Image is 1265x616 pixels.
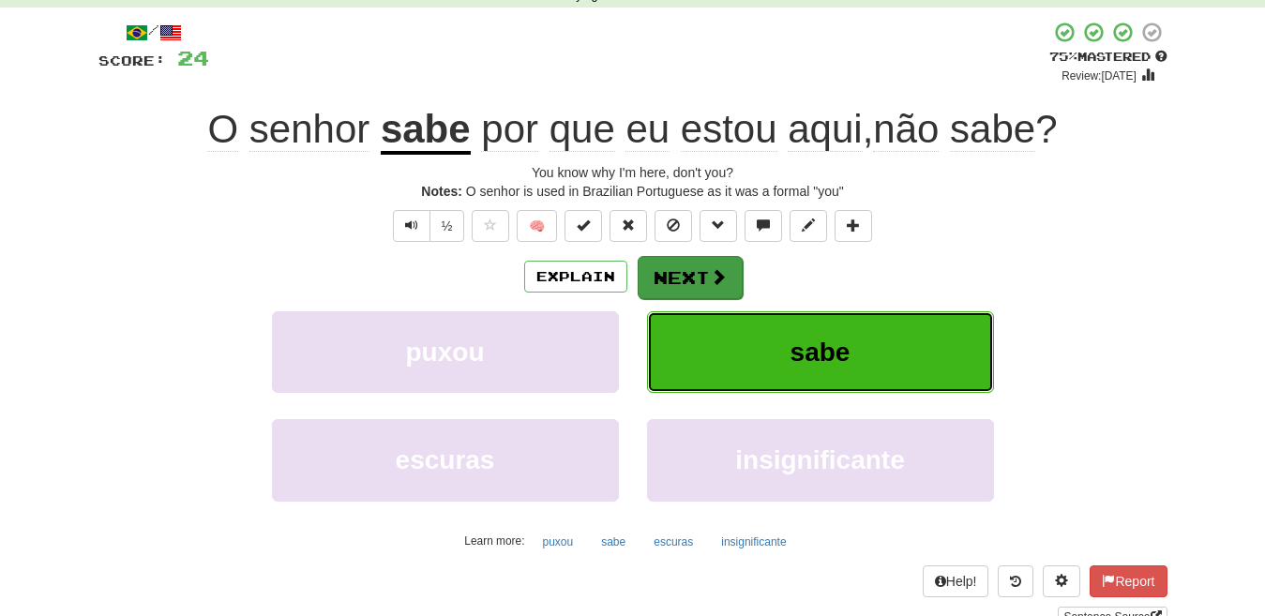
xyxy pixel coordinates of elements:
[524,261,627,293] button: Explain
[393,210,430,242] button: Play sentence audio (ctl+space)
[835,210,872,242] button: Add to collection (alt+a)
[550,107,615,152] span: que
[98,163,1167,182] div: You know why I'm here, don't you?
[655,210,692,242] button: Ignore sentence (alt+i)
[565,210,602,242] button: Set this sentence to 100% Mastered (alt+m)
[389,210,465,242] div: Text-to-speech controls
[788,107,862,152] span: aqui
[98,21,209,44] div: /
[625,107,670,152] span: eu
[98,53,166,68] span: Score:
[638,256,743,299] button: Next
[711,528,796,556] button: insignificante
[1090,565,1167,597] button: Report
[98,182,1167,201] div: O senhor is used in Brazilian Portuguese as it was a formal "you"
[643,528,703,556] button: escuras
[1049,49,1167,66] div: Mastered
[472,210,509,242] button: Favorite sentence (alt+f)
[471,107,1058,152] span: , ?
[735,445,904,474] span: insignificante
[177,46,209,69] span: 24
[998,565,1033,597] button: Round history (alt+y)
[429,210,465,242] button: ½
[923,565,989,597] button: Help!
[421,184,462,199] strong: Notes:
[272,419,619,501] button: escuras
[1049,49,1077,64] span: 75 %
[610,210,647,242] button: Reset to 0% Mastered (alt+r)
[406,338,485,367] span: puxou
[532,528,583,556] button: puxou
[207,107,238,152] span: O
[700,210,737,242] button: Grammar (alt+g)
[249,107,369,152] span: senhor
[481,107,538,152] span: por
[272,311,619,393] button: puxou
[647,419,994,501] button: insignificante
[381,107,471,155] u: sabe
[790,210,827,242] button: Edit sentence (alt+d)
[591,528,636,556] button: sabe
[950,107,1035,152] span: sabe
[791,338,851,367] span: sabe
[745,210,782,242] button: Discuss sentence (alt+u)
[517,210,557,242] button: 🧠
[873,107,939,152] span: não
[464,534,524,548] small: Learn more:
[647,311,994,393] button: sabe
[396,445,495,474] span: escuras
[1062,69,1137,83] small: Review: [DATE]
[681,107,777,152] span: estou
